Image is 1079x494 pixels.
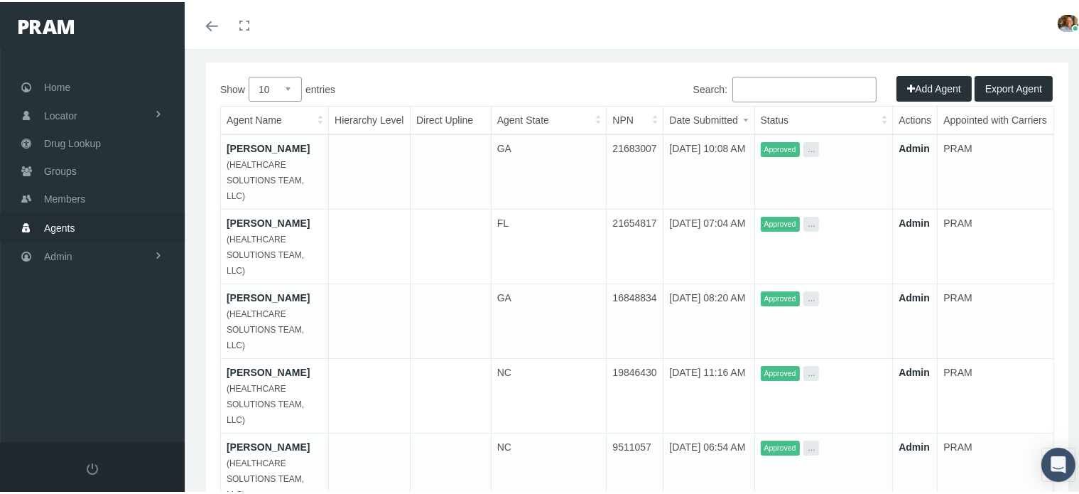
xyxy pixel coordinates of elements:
[491,357,607,431] td: NC
[663,357,754,431] td: [DATE] 11:16 AM
[761,140,800,155] span: Approved
[44,128,101,155] span: Drug Lookup
[607,357,663,431] td: 19846430
[44,72,70,99] span: Home
[227,232,304,274] span: (HEALTHCARE SOLUTIONS TEAM, LLC)
[761,289,800,304] span: Approved
[220,75,637,100] label: Show entries
[44,156,77,183] span: Groups
[761,439,800,453] span: Approved
[329,104,411,132] th: Hierarchy Level
[899,215,930,227] a: Admin
[893,104,938,132] th: Actions
[607,132,663,208] td: 21683007
[938,132,1053,208] td: PRAM
[803,439,819,453] button: ...
[896,74,972,100] button: Add Agent
[18,18,74,32] img: PRAM_20_x_78.png
[491,104,607,132] th: Agent State: activate to sort column ascending
[491,208,607,282] td: FL
[663,208,754,282] td: [DATE] 07:04 AM
[761,364,800,379] span: Approved
[899,290,930,301] a: Admin
[227,141,310,152] a: [PERSON_NAME]
[803,140,819,155] button: ...
[607,208,663,282] td: 21654817
[938,208,1053,282] td: PRAM
[899,141,930,152] a: Admin
[411,104,492,132] th: Direct Upline
[44,183,85,210] span: Members
[663,282,754,357] td: [DATE] 08:20 AM
[227,158,304,199] span: (HEALTHCARE SOLUTIONS TEAM, LLC)
[44,241,72,268] span: Admin
[693,75,877,100] label: Search:
[899,439,930,451] a: Admin
[803,215,819,230] button: ...
[227,215,310,227] a: [PERSON_NAME]
[607,282,663,357] td: 16848834
[754,104,893,132] th: Status: activate to sort column ascending
[803,289,819,304] button: ...
[227,290,310,301] a: [PERSON_NAME]
[938,104,1053,132] th: Appointed with Carriers
[899,365,930,376] a: Admin
[227,382,304,423] span: (HEALTHCARE SOLUTIONS TEAM, LLC)
[44,213,75,240] span: Agents
[221,104,329,132] th: Agent Name: activate to sort column ascending
[938,282,1053,357] td: PRAM
[803,364,819,379] button: ...
[227,307,304,348] span: (HEALTHCARE SOLUTIONS TEAM, LLC)
[249,75,302,100] select: Showentries
[227,365,310,376] a: [PERSON_NAME]
[761,215,800,230] span: Approved
[663,132,754,208] td: [DATE] 10:08 AM
[607,104,663,132] th: NPN: activate to sort column ascending
[975,74,1053,100] button: Export Agent
[491,282,607,357] td: GA
[44,100,77,127] span: Locator
[1041,446,1075,480] div: Open Intercom Messenger
[938,357,1053,431] td: PRAM
[732,75,877,100] input: Search:
[663,104,754,132] th: Date Submitted: activate to sort column ascending
[491,132,607,208] td: GA
[1058,13,1079,30] img: S_Profile_Picture_15241.jpg
[227,439,310,451] a: [PERSON_NAME]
